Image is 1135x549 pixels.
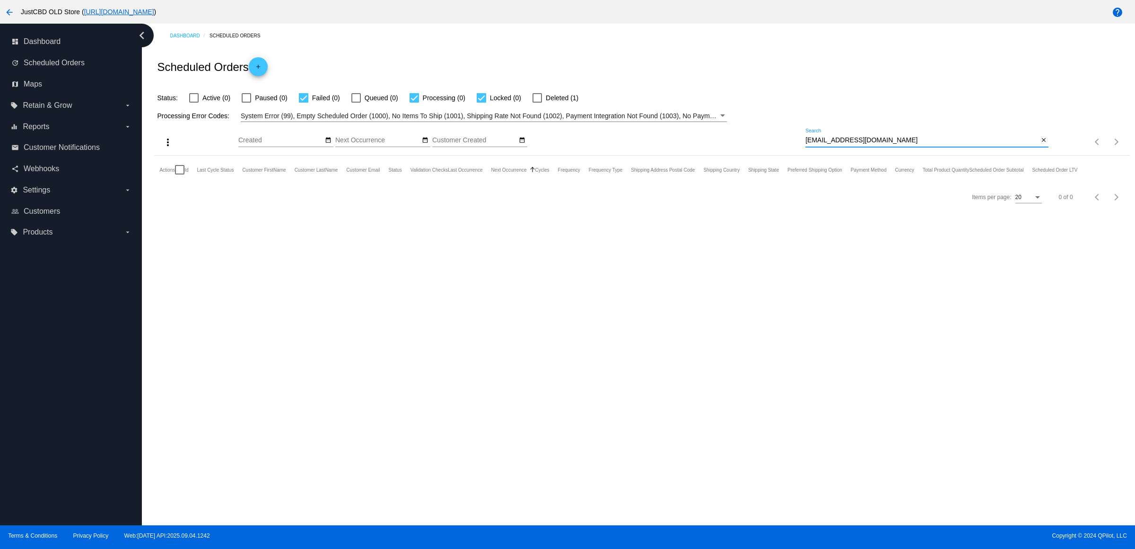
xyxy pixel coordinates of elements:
[325,137,332,144] mat-icon: date_range
[11,208,19,215] i: people_outline
[124,123,131,131] i: arrow_drop_down
[1015,194,1021,200] span: 20
[1015,194,1042,201] mat-select: Items per page:
[11,38,19,45] i: dashboard
[1088,132,1107,151] button: Previous page
[241,110,727,122] mat-select: Filter by Processing Error Codes
[365,92,398,104] span: Queued (0)
[410,156,448,184] mat-header-cell: Validation Checks
[84,8,154,16] a: [URL][DOMAIN_NAME]
[11,144,19,151] i: email
[157,57,267,76] h2: Scheduled Orders
[184,167,188,173] button: Change sorting for Id
[388,167,402,173] button: Change sorting for Status
[11,55,131,70] a: update Scheduled Orders
[923,156,969,184] mat-header-cell: Total Product Quantity
[159,156,175,184] mat-header-cell: Actions
[134,28,149,43] i: chevron_left
[21,8,156,16] span: JustCBD OLD Store ( )
[4,7,15,18] mat-icon: arrow_back
[10,186,18,194] i: settings
[1059,194,1073,200] div: 0 of 0
[519,137,525,144] mat-icon: date_range
[73,532,109,539] a: Privacy Policy
[157,112,229,120] span: Processing Error Codes:
[23,228,52,236] span: Products
[490,92,521,104] span: Locked (0)
[895,167,914,173] button: Change sorting for CurrencyIso
[197,167,234,173] button: Change sorting for LastProcessingCycleId
[805,137,1039,144] input: Search
[24,59,85,67] span: Scheduled Orders
[589,167,623,173] button: Change sorting for FrequencyType
[576,532,1127,539] span: Copyright © 2024 QPilot, LLC
[491,167,527,173] button: Change sorting for NextOccurrenceUtc
[24,143,100,152] span: Customer Notifications
[210,28,269,43] a: Scheduled Orders
[124,186,131,194] i: arrow_drop_down
[432,137,517,144] input: Customer Created
[23,101,72,110] span: Retain & Grow
[1039,136,1048,146] button: Clear
[11,34,131,49] a: dashboard Dashboard
[703,167,740,173] button: Change sorting for ShippingCountry
[253,63,264,75] mat-icon: add
[24,165,59,173] span: Webhooks
[10,102,18,109] i: local_offer
[312,92,340,104] span: Failed (0)
[24,37,61,46] span: Dashboard
[335,137,420,144] input: Next Occurrence
[546,92,578,104] span: Deleted (1)
[969,167,1023,173] button: Change sorting for Subtotal
[631,167,695,173] button: Change sorting for ShippingPostcode
[238,137,323,144] input: Created
[1107,132,1126,151] button: Next page
[8,532,57,539] a: Terms & Conditions
[11,80,19,88] i: map
[23,186,50,194] span: Settings
[24,80,42,88] span: Maps
[11,140,131,155] a: email Customer Notifications
[422,137,428,144] mat-icon: date_range
[11,204,131,219] a: people_outline Customers
[11,59,19,67] i: update
[11,165,19,173] i: share
[202,92,230,104] span: Active (0)
[558,167,580,173] button: Change sorting for Frequency
[255,92,287,104] span: Paused (0)
[11,77,131,92] a: map Maps
[423,92,465,104] span: Processing (0)
[124,532,210,539] a: Web:[DATE] API:2025.09.04.1242
[162,137,174,148] mat-icon: more_vert
[346,167,380,173] button: Change sorting for CustomerEmail
[448,167,482,173] button: Change sorting for LastOccurrenceUtc
[11,161,131,176] a: share Webhooks
[295,167,338,173] button: Change sorting for CustomerLastName
[10,228,18,236] i: local_offer
[1032,167,1078,173] button: Change sorting for LifetimeValue
[748,167,779,173] button: Change sorting for ShippingState
[535,167,550,173] button: Change sorting for Cycles
[787,167,842,173] button: Change sorting for PreferredShippingOption
[1107,188,1126,207] button: Next page
[10,123,18,131] i: equalizer
[1040,137,1047,144] mat-icon: close
[23,122,49,131] span: Reports
[1112,7,1123,18] mat-icon: help
[851,167,887,173] button: Change sorting for PaymentMethod.Type
[157,94,178,102] span: Status:
[24,207,60,216] span: Customers
[124,102,131,109] i: arrow_drop_down
[124,228,131,236] i: arrow_drop_down
[972,194,1011,200] div: Items per page:
[242,167,286,173] button: Change sorting for CustomerFirstName
[170,28,210,43] a: Dashboard
[1088,188,1107,207] button: Previous page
